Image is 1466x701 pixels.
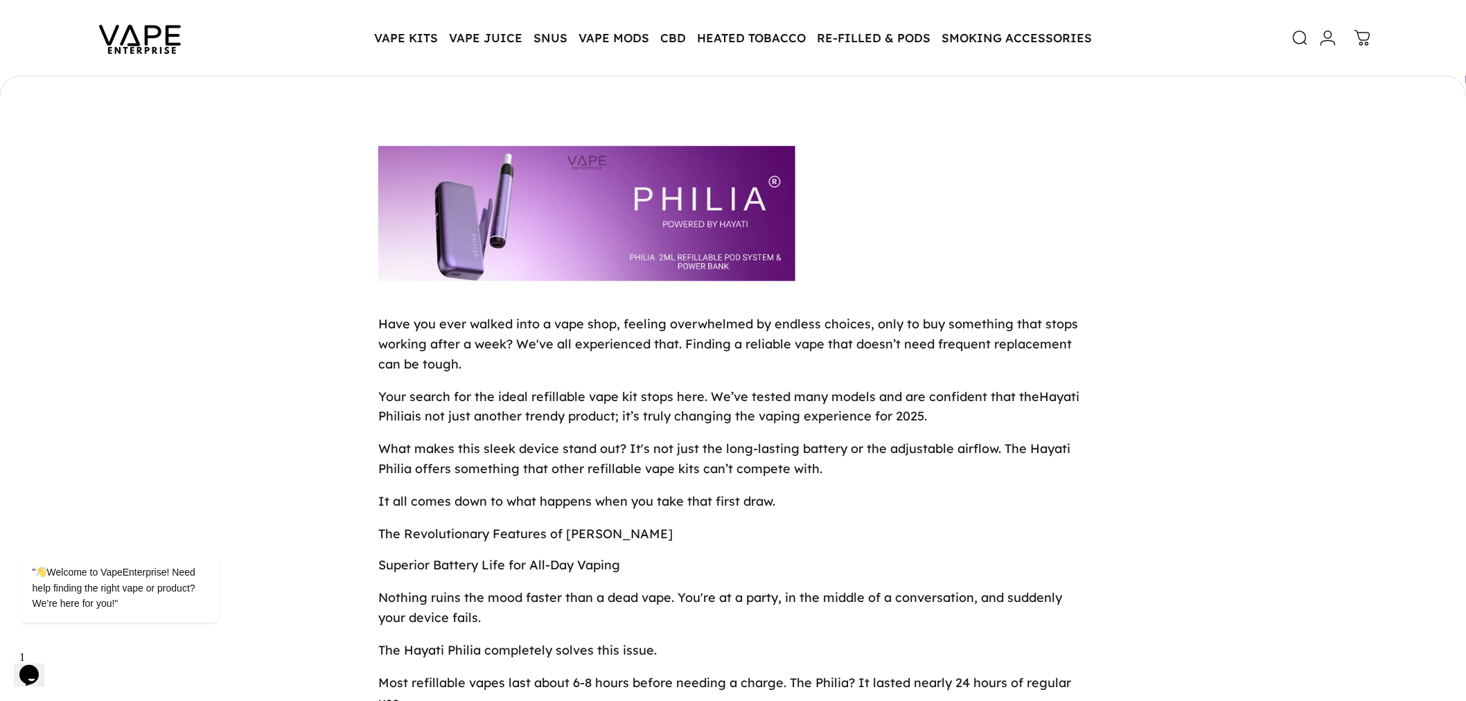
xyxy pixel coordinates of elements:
[378,441,1070,477] span: What makes this sleek device stand out? It's not just the long-lasting battery or the adjustable ...
[369,24,443,53] summary: VAPE KITS
[573,24,655,53] summary: VAPE MODS
[412,408,927,424] span: is not just another trendy product; it’s truly changing the vaping experience for 2025.
[378,590,1062,626] span: Nothing ruins the mood faster than a dead vape. You're at a party, in the middle of a conversatio...
[378,146,795,282] img: AD_4nXc_MZSzxstfOx3Ww7P_w7S3nZaxe3XroNgphDM_Nsl8oODugI1qDAiW-tKcZ2lyI6r0M07h14EBrWGvgPBWpkcAL6wCL...
[14,353,263,639] iframe: chat widget
[443,24,528,53] summary: VAPE JUICE
[378,389,1039,405] span: Your search for the ideal refillable vape kit stops here. We’ve tested many models and are confid...
[528,24,573,53] summary: SNUS
[811,24,936,53] summary: RE-FILLED & PODS
[369,24,1097,53] nav: Primary
[78,6,202,71] img: Vape Enterprise
[691,24,811,53] summary: HEATED TOBACCO
[378,316,1078,372] span: Have you ever walked into a vape shop, feeling overwhelmed by endless choices, only to buy someth...
[378,643,657,659] span: The Hayati Philia completely solves this issue.
[14,646,58,687] iframe: chat widget
[378,526,673,542] span: The Revolutionary Features of [PERSON_NAME]
[655,24,691,53] summary: CBD
[378,493,775,509] span: It all comes down to what happens when you take that first draw.
[378,558,620,574] span: Superior Battery Life for All-Day Vaping
[936,24,1097,53] summary: SMOKING ACCESSORIES
[1348,23,1378,53] a: 0 items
